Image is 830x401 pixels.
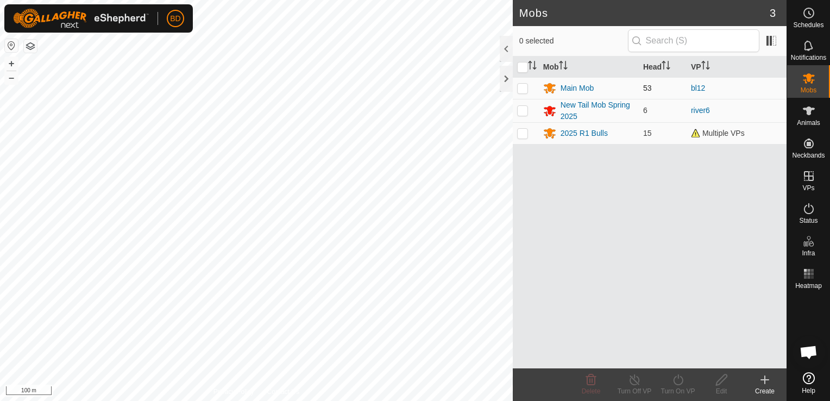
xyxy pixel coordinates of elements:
[561,128,608,139] div: 2025 R1 Bulls
[687,57,787,78] th: VP
[267,387,299,397] a: Contact Us
[643,129,652,137] span: 15
[700,386,743,396] div: Edit
[743,386,787,396] div: Create
[792,152,825,159] span: Neckbands
[213,387,254,397] a: Privacy Policy
[691,106,710,115] a: river6
[5,39,18,52] button: Reset Map
[791,54,826,61] span: Notifications
[5,57,18,70] button: +
[797,120,820,126] span: Animals
[561,83,594,94] div: Main Mob
[656,386,700,396] div: Turn On VP
[519,35,628,47] span: 0 selected
[643,106,647,115] span: 6
[582,387,601,395] span: Delete
[793,336,825,368] div: Open chat
[802,250,815,256] span: Infra
[802,387,815,394] span: Help
[662,62,670,71] p-sorticon: Activate to sort
[802,185,814,191] span: VPs
[5,71,18,84] button: –
[793,22,823,28] span: Schedules
[539,57,639,78] th: Mob
[799,217,818,224] span: Status
[639,57,687,78] th: Head
[691,84,705,92] a: bl12
[613,386,656,396] div: Turn Off VP
[24,40,37,53] button: Map Layers
[787,368,830,398] a: Help
[795,283,822,289] span: Heatmap
[628,29,759,52] input: Search (S)
[801,87,816,93] span: Mobs
[13,9,149,28] img: Gallagher Logo
[519,7,770,20] h2: Mobs
[770,5,776,21] span: 3
[528,62,537,71] p-sorticon: Activate to sort
[561,99,634,122] div: New Tail Mob Spring 2025
[691,129,745,137] span: Multiple VPs
[643,84,652,92] span: 53
[701,62,710,71] p-sorticon: Activate to sort
[559,62,568,71] p-sorticon: Activate to sort
[170,13,180,24] span: BD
